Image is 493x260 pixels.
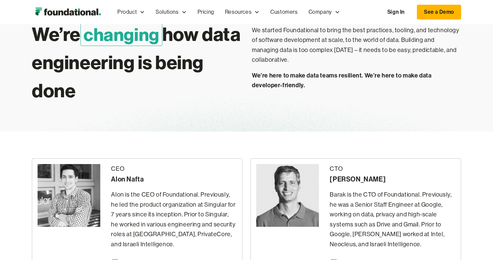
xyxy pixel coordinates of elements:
div: Resources [225,8,252,16]
p: Alon is the CEO of Foundational. Previously, he led the product organization at Singular for 7 ye... [111,190,237,249]
div: Product [112,1,150,23]
div: Solutions [150,1,192,23]
div: CEO [111,164,237,174]
a: home [32,5,104,19]
div: Resources [220,1,265,23]
p: We’re here to make data teams resilient. We’re here to make data developer-friendly. [252,70,461,90]
div: Product [117,8,137,16]
div: Solutions [156,8,178,16]
div: Company [303,1,345,23]
a: See a Demo [417,5,461,19]
iframe: Chat Widget [372,182,493,260]
a: Pricing [192,1,220,23]
div: CTO [330,164,455,174]
span: changing [80,23,162,46]
a: Sign In [381,5,412,19]
a: Customers [265,1,303,23]
div: Alon Nafta [111,174,237,185]
div: [PERSON_NAME] [330,174,455,185]
p: We started Foundational to bring the best practices, tooling, and technology of software developm... [252,25,461,65]
h1: We’re how data engineering is being done [32,20,241,105]
img: Foundational Logo [32,5,104,19]
p: Barak is the CTO of Foundational. Previously, he was a Senior Staff Engineer at Google, working o... [330,190,455,249]
div: Company [309,8,332,16]
img: Alon Nafta - CEO [38,164,100,227]
img: Barak Forgoun - CTO [256,164,319,227]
